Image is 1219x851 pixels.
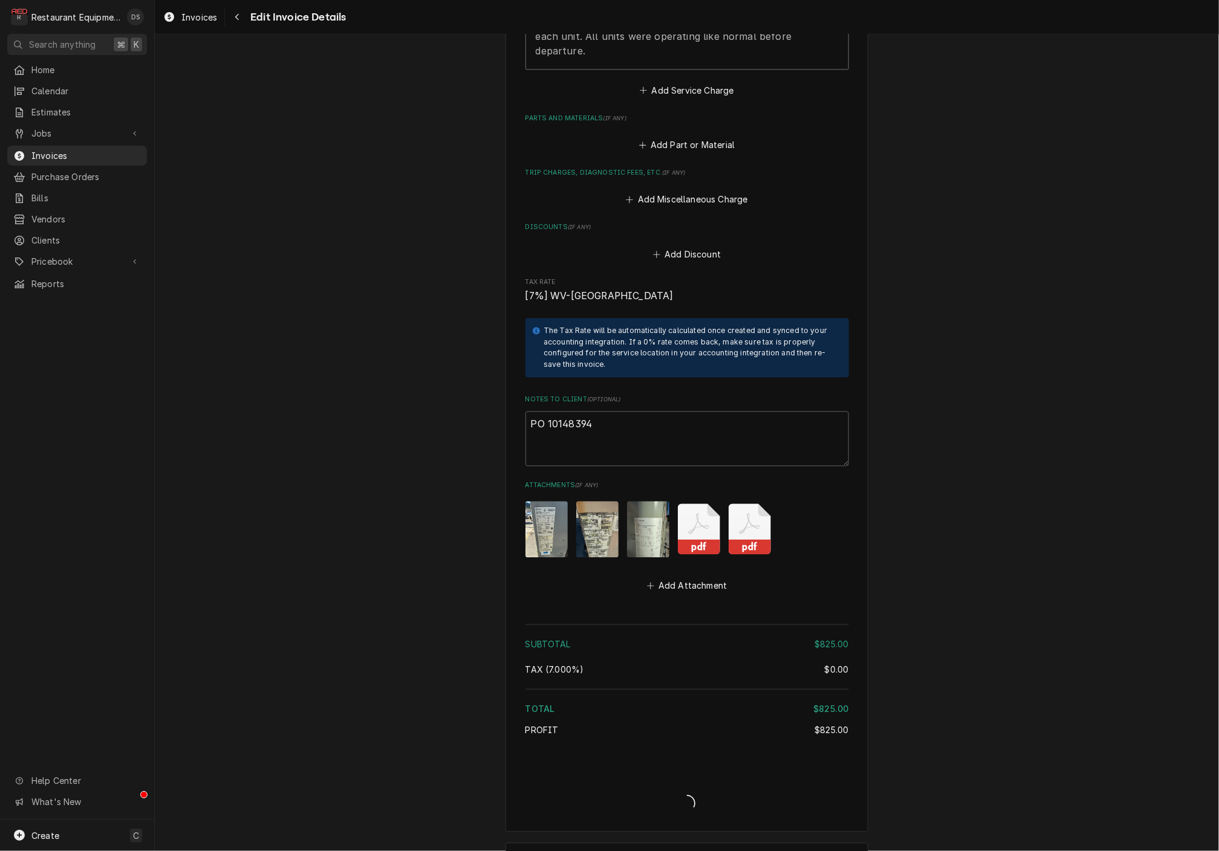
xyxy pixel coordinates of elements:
div: DS [127,8,144,25]
a: Home [7,60,147,80]
span: Profit [525,725,559,735]
div: Restaurant Equipment Diagnostics's Avatar [11,8,28,25]
span: What's New [31,795,140,808]
span: ( if any ) [568,224,591,230]
button: Add Part or Material [637,137,736,154]
a: Go to Jobs [7,123,147,143]
span: Search anything [29,38,96,51]
span: Edit Invoice Details [247,9,346,25]
div: $0.00 [825,663,849,676]
div: Trip Charges, Diagnostic Fees, etc. [525,168,849,208]
div: $825.00 [813,702,848,715]
span: Estimates [31,106,141,118]
button: Add Attachment [645,577,729,594]
img: OJWpSUFNQduUVpWPRqRa [576,501,619,557]
span: Invoices [31,149,141,162]
button: Add Discount [651,245,723,262]
a: Estimates [7,102,147,122]
button: pdf [729,501,771,557]
span: Create [31,830,59,841]
div: The Tax Rate will be automatically calculated once created and synced to your accounting integrat... [544,325,837,370]
a: Bills [7,188,147,208]
div: Amount Summary [525,620,849,745]
span: ⌘ [117,38,125,51]
span: Pricebook [31,255,123,268]
span: Help Center [31,774,140,787]
div: Parts and Materials [525,114,849,154]
a: Clients [7,230,147,250]
img: fmYeUHDJRUhmnGZ4lu9w [525,501,568,557]
div: Subtotal [525,638,849,650]
div: Restaurant Equipment Diagnostics [31,11,120,24]
img: l9VtdrROR4eQA6yAQaJs [627,501,669,557]
span: Tax Rate [525,289,849,303]
a: Go to Help Center [7,771,147,791]
a: Go to What's New [7,792,147,812]
a: Go to Pricebook [7,251,147,271]
a: Invoices [158,7,222,27]
div: Tax Rate [525,277,849,303]
a: Purchase Orders [7,167,147,187]
button: Add Miscellaneous Charge [624,191,750,208]
span: Home [31,63,141,76]
a: Invoices [7,146,147,166]
span: $825.00 [814,725,848,735]
button: Add Service Charge [638,82,736,99]
button: Search anything⌘K [7,34,147,55]
div: Attachments [525,481,849,594]
span: [6%] West Virginia State [1%] West Virginia, Charleston City [525,664,584,675]
span: Loading... [678,791,695,817]
span: ( if any ) [603,115,626,121]
button: pdf [678,501,720,557]
label: Trip Charges, Diagnostic Fees, etc. [525,168,849,178]
span: Reports [31,277,141,290]
span: Total [525,704,555,714]
div: Profit [525,723,849,736]
span: Jobs [31,127,123,140]
span: ( optional ) [587,396,621,403]
button: Navigate back [227,7,247,27]
div: R [11,8,28,25]
div: Discounts [525,222,849,262]
label: Discounts [525,222,849,232]
span: Calendar [31,85,141,97]
span: Subtotal [525,639,571,649]
span: K [134,38,139,51]
span: ( if any ) [662,169,685,176]
a: Reports [7,274,147,294]
div: Derek Stewart's Avatar [127,8,144,25]
span: ( if any ) [575,482,598,488]
div: $825.00 [814,638,848,650]
span: Vendors [31,213,141,225]
textarea: PO 10148394 [525,411,849,465]
div: Tax [525,663,849,676]
span: Invoices [181,11,217,24]
span: C [133,829,139,842]
label: Parts and Materials [525,114,849,123]
div: Total [525,702,849,715]
a: Calendar [7,81,147,101]
span: Tax Rate [525,277,849,287]
label: Attachments [525,481,849,490]
span: Purchase Orders [31,170,141,183]
div: Notes to Client [525,395,849,466]
span: Clients [31,234,141,247]
span: Bills [31,192,141,204]
a: Vendors [7,209,147,229]
span: [7%] WV-[GEOGRAPHIC_DATA] [525,290,674,302]
label: Notes to Client [525,395,849,404]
